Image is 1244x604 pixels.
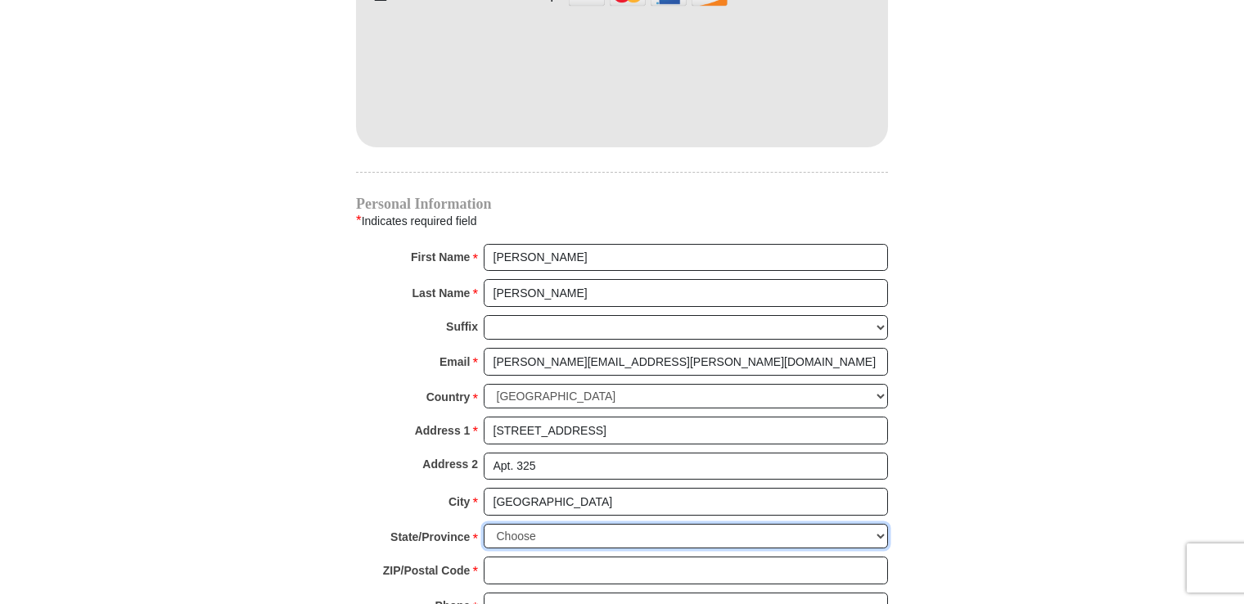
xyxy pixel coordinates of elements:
[448,490,470,513] strong: City
[383,559,471,582] strong: ZIP/Postal Code
[426,385,471,408] strong: Country
[356,210,888,232] div: Indicates required field
[411,246,470,268] strong: First Name
[412,282,471,304] strong: Last Name
[415,419,471,442] strong: Address 1
[439,350,470,373] strong: Email
[422,453,478,476] strong: Address 2
[390,525,470,548] strong: State/Province
[356,197,888,210] h4: Personal Information
[446,315,478,338] strong: Suffix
